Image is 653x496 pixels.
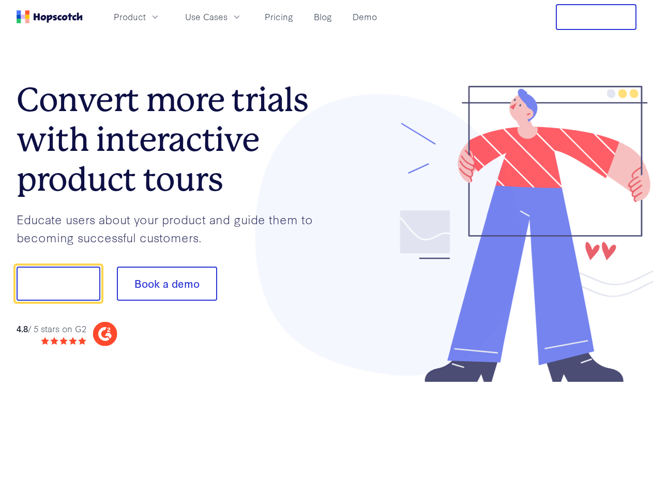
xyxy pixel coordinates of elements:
button: Free Trial [556,4,636,30]
h1: Convert more trials with interactive product tours [17,80,327,199]
button: Product [108,8,166,25]
a: Pricing [261,8,297,25]
div: / 5 stars on G2 [17,322,86,335]
span: Product [114,10,146,23]
button: Book a demo [117,267,217,301]
span: Use Cases [185,10,227,23]
p: Educate users about your product and guide them to becoming successful customers. [17,210,327,246]
button: Use Cases [179,8,248,25]
a: Blog [310,8,336,25]
a: Home [17,10,83,23]
a: Demo [348,8,381,25]
strong: 4.8 [17,322,28,334]
button: Show me! [17,267,100,301]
